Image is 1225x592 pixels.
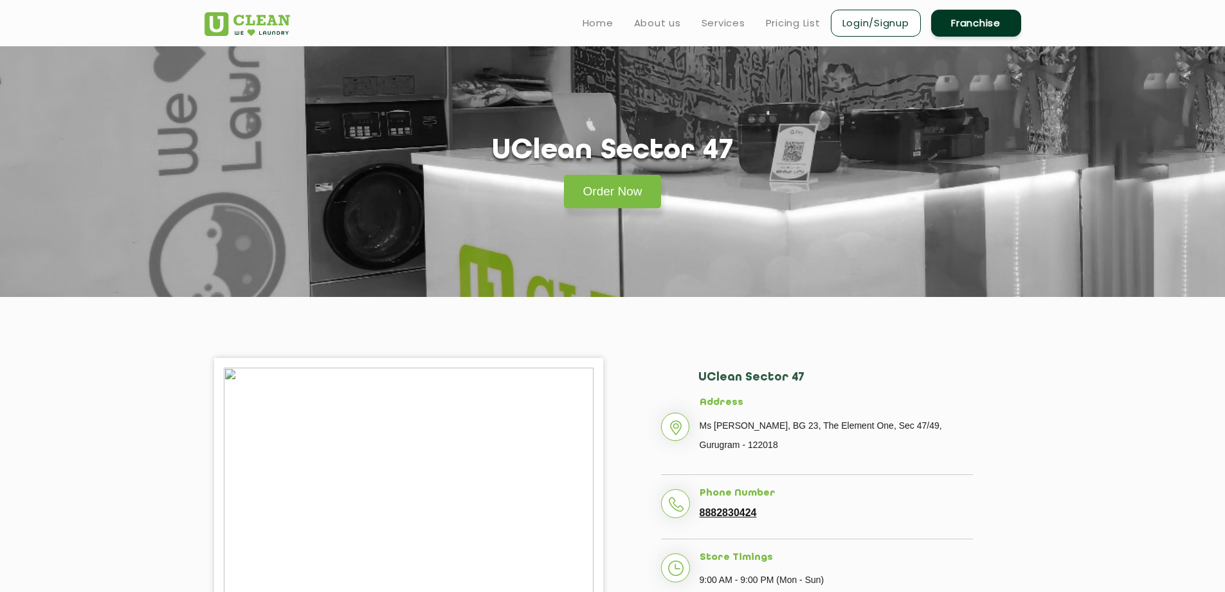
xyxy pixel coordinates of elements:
[492,135,734,168] h1: UClean Sector 47
[583,15,613,31] a: Home
[204,12,290,36] img: UClean Laundry and Dry Cleaning
[702,15,745,31] a: Services
[700,488,973,499] h5: Phone Number
[634,15,681,31] a: About us
[700,552,973,564] h5: Store Timings
[931,10,1021,37] a: Franchise
[700,416,973,454] p: Ms [PERSON_NAME], BG 23, The Element One, Sec 47/49, Gurugram - 122018
[564,175,662,208] a: Order Now
[698,371,973,397] h2: UClean Sector 47
[700,570,973,589] p: 9:00 AM - 9:00 PM (Mon - Sun)
[766,15,821,31] a: Pricing List
[700,397,973,409] h5: Address
[700,507,757,519] a: 8882830424
[831,10,921,37] a: Login/Signup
